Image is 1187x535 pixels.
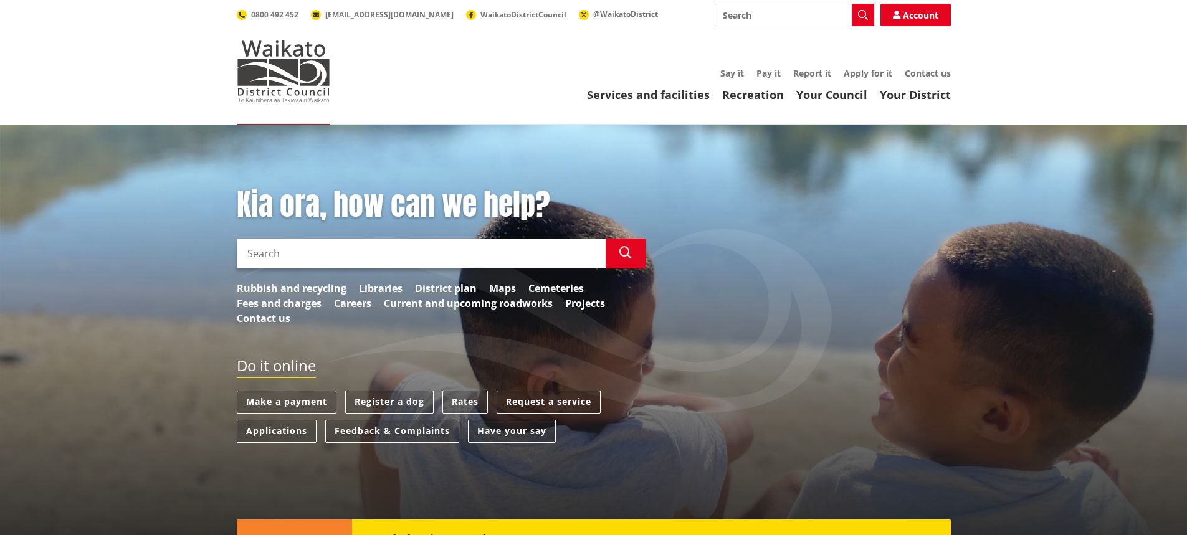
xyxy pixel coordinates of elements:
[237,357,316,379] h2: Do it online
[237,239,606,268] input: Search input
[497,391,601,414] a: Request a service
[468,420,556,443] a: Have your say
[237,40,330,102] img: Waikato District Council - Te Kaunihera aa Takiwaa o Waikato
[237,311,290,326] a: Contact us
[237,296,322,311] a: Fees and charges
[251,9,298,20] span: 0800 492 452
[587,87,710,102] a: Services and facilities
[756,67,781,79] a: Pay it
[715,4,874,26] input: Search input
[720,67,744,79] a: Say it
[415,281,477,296] a: District plan
[722,87,784,102] a: Recreation
[905,67,951,79] a: Contact us
[466,9,566,20] a: WaikatoDistrictCouncil
[237,391,336,414] a: Make a payment
[311,9,454,20] a: [EMAIL_ADDRESS][DOMAIN_NAME]
[384,296,553,311] a: Current and upcoming roadworks
[489,281,516,296] a: Maps
[359,281,403,296] a: Libraries
[442,391,488,414] a: Rates
[844,67,892,79] a: Apply for it
[345,391,434,414] a: Register a dog
[528,281,584,296] a: Cemeteries
[237,9,298,20] a: 0800 492 452
[237,187,646,223] h1: Kia ora, how can we help?
[579,9,658,19] a: @WaikatoDistrict
[334,296,371,311] a: Careers
[565,296,605,311] a: Projects
[480,9,566,20] span: WaikatoDistrictCouncil
[593,9,658,19] span: @WaikatoDistrict
[793,67,831,79] a: Report it
[237,281,346,296] a: Rubbish and recycling
[880,4,951,26] a: Account
[325,420,459,443] a: Feedback & Complaints
[325,9,454,20] span: [EMAIL_ADDRESS][DOMAIN_NAME]
[880,87,951,102] a: Your District
[796,87,867,102] a: Your Council
[237,420,317,443] a: Applications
